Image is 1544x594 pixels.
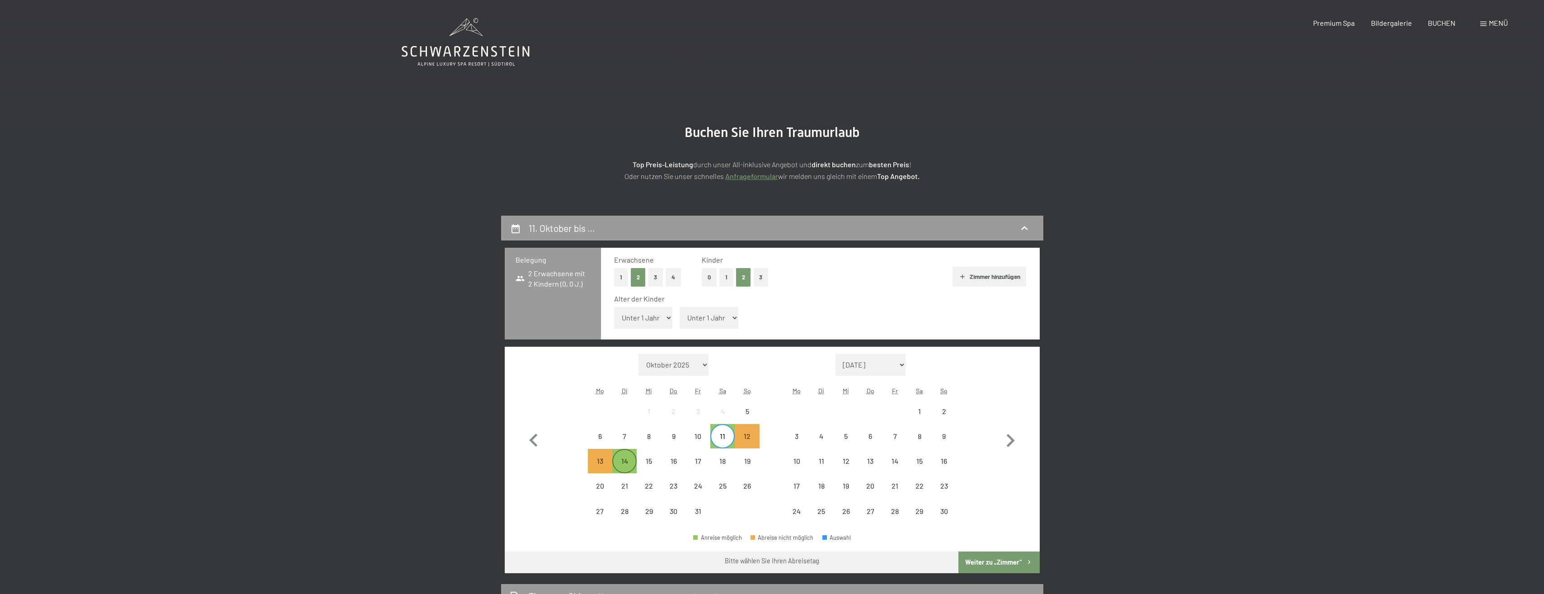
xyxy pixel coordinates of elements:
[835,508,857,530] div: 26
[785,508,808,530] div: 24
[1428,19,1455,27] a: BUCHEN
[686,399,710,423] div: Fri Oct 03 2025
[637,449,661,473] div: Wed Oct 15 2025
[711,433,734,455] div: 11
[662,508,685,530] div: 30
[638,482,660,505] div: 22
[612,424,637,448] div: Abreise nicht möglich
[710,424,735,448] div: Abreise möglich
[834,449,858,473] div: Wed Nov 12 2025
[809,474,834,498] div: Tue Nov 18 2025
[662,474,686,498] div: Abreise nicht möglich
[932,399,956,423] div: Abreise nicht möglich
[932,499,956,523] div: Sun Nov 30 2025
[932,449,956,473] div: Sun Nov 16 2025
[810,457,833,480] div: 11
[670,387,677,395] abbr: Donnerstag
[858,449,882,473] div: Thu Nov 13 2025
[810,508,833,530] div: 25
[858,499,882,523] div: Abreise nicht möglich
[662,408,685,430] div: 2
[785,457,808,480] div: 10
[835,482,857,505] div: 19
[719,387,726,395] abbr: Samstag
[822,535,851,541] div: Auswahl
[818,387,824,395] abbr: Dienstag
[589,433,611,455] div: 6
[735,424,759,448] div: Sun Oct 12 2025
[735,474,759,498] div: Sun Oct 26 2025
[686,474,710,498] div: Fri Oct 24 2025
[613,457,636,480] div: 14
[613,433,636,455] div: 7
[686,499,710,523] div: Abreise nicht möglich
[612,424,637,448] div: Tue Oct 07 2025
[614,268,628,287] button: 1
[710,474,735,498] div: Sat Oct 25 2025
[686,449,710,473] div: Fri Oct 17 2025
[882,474,907,498] div: Fri Nov 21 2025
[588,449,612,473] div: Mon Oct 13 2025
[516,255,590,265] h3: Belegung
[916,387,923,395] abbr: Samstag
[638,457,660,480] div: 15
[736,433,758,455] div: 12
[637,424,661,448] div: Abreise nicht möglich
[933,482,955,505] div: 23
[859,482,882,505] div: 20
[883,457,906,480] div: 14
[1313,19,1355,27] a: Premium Spa
[809,424,834,448] div: Abreise nicht möglich
[932,474,956,498] div: Sun Nov 23 2025
[702,255,723,264] span: Kinder
[686,474,710,498] div: Abreise nicht möglich
[858,474,882,498] div: Thu Nov 20 2025
[638,408,660,430] div: 1
[725,172,778,180] a: Anfrageformular
[809,499,834,523] div: Tue Nov 25 2025
[662,433,685,455] div: 9
[613,508,636,530] div: 28
[834,474,858,498] div: Abreise nicht möglich
[612,474,637,498] div: Abreise nicht möglich
[809,449,834,473] div: Abreise nicht möglich
[843,387,849,395] abbr: Mittwoch
[710,449,735,473] div: Abreise nicht möglich
[622,387,628,395] abbr: Dienstag
[710,474,735,498] div: Abreise nicht möglich
[637,474,661,498] div: Wed Oct 22 2025
[735,449,759,473] div: Sun Oct 19 2025
[666,268,681,287] button: 4
[932,449,956,473] div: Abreise nicht möglich
[751,535,814,541] div: Abreise nicht möglich
[702,268,717,287] button: 0
[711,482,734,505] div: 25
[784,474,809,498] div: Abreise nicht möglich
[882,499,907,523] div: Abreise nicht möglich
[662,499,686,523] div: Abreise nicht möglich
[784,424,809,448] div: Abreise nicht möglich
[637,424,661,448] div: Wed Oct 08 2025
[859,457,882,480] div: 13
[877,172,920,180] strong: Top Angebot.
[907,499,932,523] div: Abreise nicht möglich
[631,268,646,287] button: 2
[882,499,907,523] div: Fri Nov 28 2025
[932,424,956,448] div: Abreise nicht möglich
[744,387,751,395] abbr: Sonntag
[596,387,604,395] abbr: Montag
[940,387,948,395] abbr: Sonntag
[834,449,858,473] div: Abreise nicht möglich
[933,508,955,530] div: 30
[735,424,759,448] div: Abreise nicht möglich, da die Mindestaufenthaltsdauer nicht erfüllt wird
[882,424,907,448] div: Fri Nov 07 2025
[588,499,612,523] div: Mon Oct 27 2025
[907,474,932,498] div: Abreise nicht möglich
[932,499,956,523] div: Abreise nicht möglich
[735,399,759,423] div: Abreise nicht möglich
[662,457,685,480] div: 16
[883,508,906,530] div: 28
[835,433,857,455] div: 5
[687,408,709,430] div: 3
